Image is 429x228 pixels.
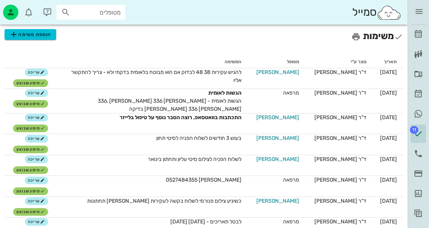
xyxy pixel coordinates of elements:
span: הגשות לאומית - [PERSON_NAME] 336, [PERSON_NAME] 336 [PERSON_NAME] 336 [PERSON_NAME] בדיקה [98,98,241,112]
span: סימון שבוצע [16,102,45,106]
th: נוצר ע"י [305,56,372,68]
span: נוצר ע"י [351,59,366,64]
a: [PERSON_NAME] [256,135,299,141]
span: עריכה [28,157,44,162]
button: עריכה [25,69,48,76]
button: עריכה [25,135,48,143]
th: מטופל [248,56,305,68]
span: [DATE] [380,177,397,183]
span: המשימה [225,59,241,64]
span: עריכה [28,70,44,75]
a: [PERSON_NAME] [256,69,299,75]
button: הוספת משימה [5,29,56,40]
span: [PERSON_NAME] [256,155,299,163]
span: סימון שבוצע [16,147,45,152]
span: מרפאה [283,177,299,183]
button: עריכה [25,156,48,163]
button: סימון שבוצע [13,187,48,195]
span: לשלוח הפניה לצילום סיטי עליון ותחתון בינואר [148,156,241,162]
span: להגיש עקירות 38 48 לבדוק אם הוא מבוטח בלאומית בדקתי ולא - צריך להתקשר אליו [71,69,241,84]
button: עריכה [25,218,48,226]
button: סימון שבוצע [13,100,48,108]
span: [DATE] [380,90,397,96]
div: ד"ר [PERSON_NAME] [311,68,366,76]
span: סימון שבוצע [16,210,45,214]
img: SmileCloud logo [377,5,401,20]
span: תאריך [384,59,397,64]
span: סימון שבוצע [16,126,45,131]
span: כשיגיע צילום פנורמי לשלוח בקשה לעקירות [PERSON_NAME] תחתונות [87,198,241,204]
div: ד"ר [PERSON_NAME] [311,155,366,163]
span: עריכה [28,220,44,224]
div: ד"ר [PERSON_NAME] [311,113,366,121]
span: [PERSON_NAME] [256,197,299,205]
span: בעוש 3 חודשים לשלוח הפניה לסיטי תחון [156,135,241,141]
span: סימון שבוצע [16,189,45,194]
div: ד"ר [PERSON_NAME] [311,89,366,97]
div: הגשות לאומית [70,89,241,97]
div: ד"ר [PERSON_NAME] [311,176,366,184]
span: סימון שבוצע [16,81,45,85]
span: מרפאה [283,218,299,225]
span: [PERSON_NAME] [256,134,299,142]
a: [PERSON_NAME] [256,156,299,162]
span: סימון שבוצע [16,168,45,172]
button: עריכה [25,197,48,205]
span: [DATE] [380,198,397,204]
a: תג [411,125,426,143]
span: [PERSON_NAME] [256,68,299,76]
button: עריכה [25,114,48,121]
span: עריכה [28,91,44,95]
span: עריכה [28,199,44,203]
span: [DATE] [380,114,397,121]
span: מרפאה [283,90,299,96]
div: ד"ר [PERSON_NAME] [311,218,366,226]
span: [DATE] [380,69,397,75]
span: [PERSON_NAME] 0527484355 [166,177,241,183]
button: סימון שבוצע [13,125,48,132]
a: [PERSON_NAME] [256,114,299,121]
button: סימון שבוצע [13,79,48,87]
button: סימון שבוצע [13,208,48,216]
span: עריכה [28,178,44,183]
button: עריכה [25,89,48,97]
button: עריכה [25,177,48,184]
span: תג [410,126,418,134]
span: [DATE] [380,218,397,225]
div: ד"ר [PERSON_NAME] [311,197,366,205]
th: המשימה [54,56,248,68]
span: לבטל תאריכים - [DATE] [DATE] [170,218,241,225]
span: [PERSON_NAME] [256,113,299,121]
button: סימון שבוצע [13,166,48,174]
span: [DATE] [380,156,397,162]
span: תג [23,6,27,11]
span: מטופל [287,59,299,64]
span: הוספת משימה [9,30,51,39]
a: [PERSON_NAME] [256,198,299,204]
span: [DATE] [380,135,397,141]
span: עריכה [28,115,44,120]
span: עריכה [28,136,44,141]
th: תאריך [372,56,403,68]
div: סמייל [352,4,401,21]
button: סימון שבוצע [13,146,48,153]
div: התכתבות בוואטסאפ, רוצה הסבר נוסף על טיפול בלייזר [70,113,241,121]
h2: משימות [5,29,403,44]
div: ד"ר [PERSON_NAME] [311,134,366,142]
